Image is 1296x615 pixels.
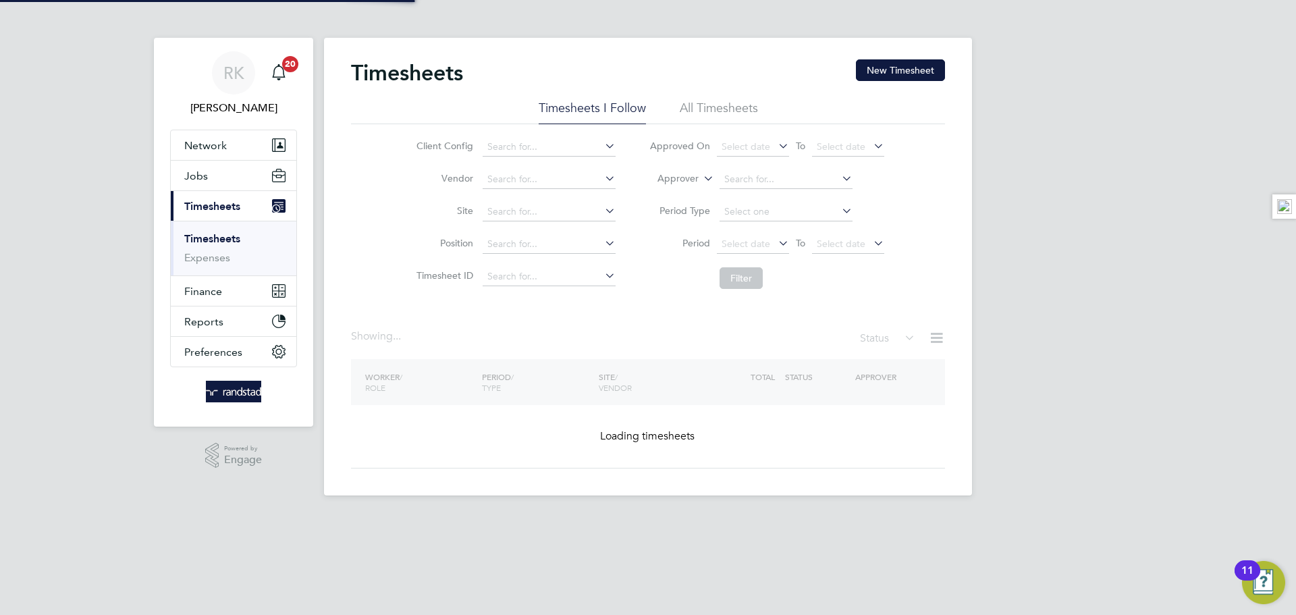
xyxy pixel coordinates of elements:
[412,140,473,152] label: Client Config
[817,140,865,153] span: Select date
[224,454,262,466] span: Engage
[649,140,710,152] label: Approved On
[282,56,298,72] span: 20
[483,138,616,157] input: Search for...
[171,161,296,190] button: Jobs
[205,443,263,469] a: Powered byEngage
[223,64,244,82] span: RK
[412,269,473,282] label: Timesheet ID
[412,237,473,249] label: Position
[171,276,296,306] button: Finance
[393,329,401,343] span: ...
[351,329,404,344] div: Showing
[722,238,770,250] span: Select date
[184,315,223,328] span: Reports
[483,203,616,221] input: Search for...
[184,232,240,245] a: Timesheets
[224,443,262,454] span: Powered by
[184,346,242,358] span: Preferences
[351,59,463,86] h2: Timesheets
[184,169,208,182] span: Jobs
[817,238,865,250] span: Select date
[720,203,853,221] input: Select one
[206,381,262,402] img: randstad-logo-retina.png
[184,200,240,213] span: Timesheets
[638,172,699,186] label: Approver
[792,137,809,155] span: To
[265,51,292,95] a: 20
[184,251,230,264] a: Expenses
[412,172,473,184] label: Vendor
[171,191,296,221] button: Timesheets
[856,59,945,81] button: New Timesheet
[680,100,758,124] li: All Timesheets
[171,306,296,336] button: Reports
[170,381,297,402] a: Go to home page
[170,51,297,116] a: RK[PERSON_NAME]
[720,170,853,189] input: Search for...
[184,139,227,152] span: Network
[722,140,770,153] span: Select date
[483,235,616,254] input: Search for...
[792,234,809,252] span: To
[170,100,297,116] span: Russell Kerley
[539,100,646,124] li: Timesheets I Follow
[1241,570,1253,588] div: 11
[720,267,763,289] button: Filter
[171,221,296,275] div: Timesheets
[483,267,616,286] input: Search for...
[171,337,296,367] button: Preferences
[412,205,473,217] label: Site
[184,285,222,298] span: Finance
[154,38,313,427] nav: Main navigation
[483,170,616,189] input: Search for...
[860,329,918,348] div: Status
[649,237,710,249] label: Period
[1242,561,1285,604] button: Open Resource Center, 11 new notifications
[171,130,296,160] button: Network
[649,205,710,217] label: Period Type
